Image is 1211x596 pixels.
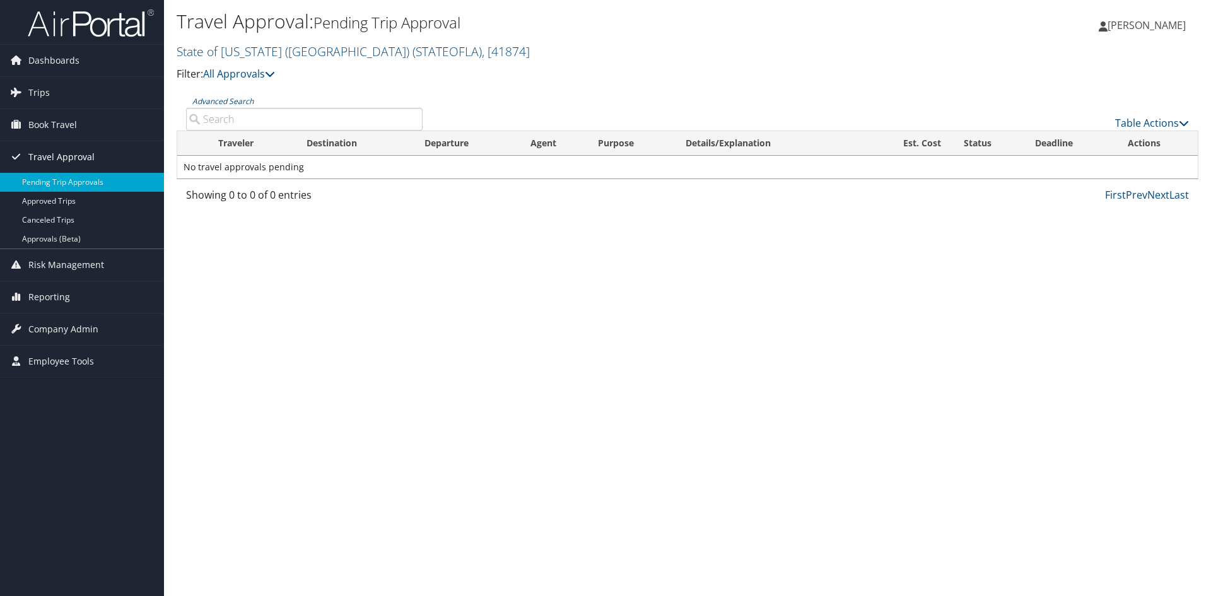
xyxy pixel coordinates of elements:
[1108,18,1186,32] span: [PERSON_NAME]
[482,43,530,60] span: , [ 41874 ]
[413,131,520,156] th: Departure: activate to sort column ascending
[295,131,413,156] th: Destination: activate to sort column ascending
[28,45,79,76] span: Dashboards
[952,131,1024,156] th: Status: activate to sort column ascending
[674,131,862,156] th: Details/Explanation
[412,43,482,60] span: ( STATEOFLA )
[177,156,1198,178] td: No travel approvals pending
[177,8,858,35] h1: Travel Approval:
[192,96,254,107] a: Advanced Search
[177,43,530,60] a: State of [US_STATE] ([GEOGRAPHIC_DATA])
[28,249,104,281] span: Risk Management
[587,131,674,156] th: Purpose
[186,187,423,209] div: Showing 0 to 0 of 0 entries
[862,131,952,156] th: Est. Cost: activate to sort column ascending
[1169,188,1189,202] a: Last
[1099,6,1198,44] a: [PERSON_NAME]
[519,131,586,156] th: Agent
[28,281,70,313] span: Reporting
[28,346,94,377] span: Employee Tools
[1024,131,1117,156] th: Deadline: activate to sort column descending
[207,131,295,156] th: Traveler: activate to sort column ascending
[1105,188,1126,202] a: First
[28,141,95,173] span: Travel Approval
[203,67,275,81] a: All Approvals
[1147,188,1169,202] a: Next
[186,108,423,131] input: Advanced Search
[28,109,77,141] span: Book Travel
[28,77,50,108] span: Trips
[1126,188,1147,202] a: Prev
[1115,116,1189,130] a: Table Actions
[313,12,460,33] small: Pending Trip Approval
[28,8,154,38] img: airportal-logo.png
[28,313,98,345] span: Company Admin
[177,66,858,83] p: Filter:
[1116,131,1198,156] th: Actions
